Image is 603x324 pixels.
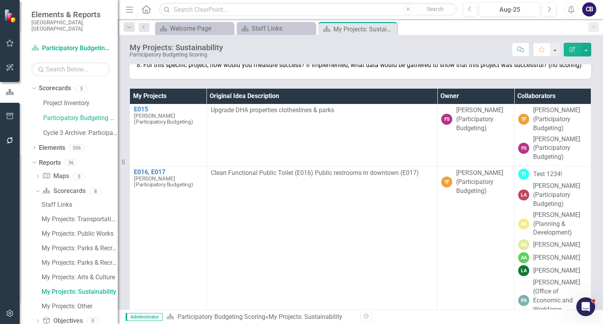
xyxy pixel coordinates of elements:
[42,230,118,237] div: My Projects: Public Works
[43,114,118,123] a: Participatory Budgeting Scoring
[40,300,118,313] a: My Projects: Other
[40,228,118,240] a: My Projects: Public Works
[518,143,529,154] div: FS
[40,257,118,269] a: My Projects: Parks & Recreation Spanish
[157,24,232,33] a: Welcome Page
[134,176,203,187] small: [PERSON_NAME] (Participatory Budgeting)
[533,266,580,275] div: [PERSON_NAME]
[252,24,313,33] div: Staff Links
[31,19,110,32] small: [GEOGRAPHIC_DATA], [GEOGRAPHIC_DATA]
[437,104,514,166] td: Double-Click to Edit
[206,104,437,166] td: Double-Click to Edit
[211,106,334,114] span: Upgrade DHA properties clotheslines & parks
[479,2,540,16] button: Aug-25
[416,4,455,15] button: Search
[333,24,395,34] div: My Projects: Sustainability
[65,159,77,166] div: 36
[533,106,587,133] div: [PERSON_NAME] (Participatory Budgeting)
[42,245,118,252] div: My Projects: Parks & Recreation
[31,62,110,76] input: Search Below...
[42,187,85,196] a: Scorecards
[533,182,587,209] div: [PERSON_NAME] (Participatory Budgeting)
[533,278,587,323] div: [PERSON_NAME] (Office of Economic and Workforce Development)
[130,43,223,52] div: My Projects: Sustainability
[533,253,580,262] div: [PERSON_NAME]
[90,188,102,195] div: 8
[134,113,203,125] small: [PERSON_NAME] (Participatory Budgeting)
[134,106,203,113] a: E015
[518,265,529,276] div: LA
[533,135,587,162] div: [PERSON_NAME] (Participatory Budgeting)
[42,274,118,281] div: My Projects: Arts & Culture
[134,169,203,176] a: E016, E017
[40,286,118,298] a: My Projects: Sustainability
[40,242,118,255] a: My Projects: Parks & Recreation
[514,104,591,166] td: Double-Click to Edit
[75,85,88,92] div: 3
[42,172,69,181] a: Maps
[518,252,529,263] div: AA
[31,10,110,19] span: Elements & Reports
[211,169,419,177] span: Clean Functional Public Toilet (E016) Public restrooms in downtown (E017)
[533,211,587,238] div: [PERSON_NAME] (Planning & Development)
[518,239,529,250] div: DA
[166,313,354,322] div: »
[518,295,529,306] div: PA
[518,218,529,229] div: AA
[40,198,118,211] a: Staff Links
[43,99,118,108] a: Project Inventory
[482,5,537,15] div: Aug-25
[42,259,118,266] div: My Projects: Parks & Recreation Spanish
[533,240,580,249] div: [PERSON_NAME]
[31,44,110,53] a: Participatory Budgeting Scoring
[427,6,444,12] span: Search
[441,177,452,187] div: TF
[42,201,118,208] div: Staff Links
[518,169,529,180] div: T1
[456,169,510,196] div: [PERSON_NAME] (Participatory Budgeting)
[143,61,582,69] span: For this specific project, how would you measure success? If implemented, what data would be gath...
[126,313,163,321] span: Administrator
[42,303,118,310] div: My Projects: Other
[269,313,342,320] div: My Projects: Sustainability
[518,189,529,200] div: LA
[39,158,61,167] a: Reports
[40,271,118,284] a: My Projects: Arts & Culture
[239,24,313,33] a: Staff Links
[582,2,596,16] button: CB
[533,170,562,179] div: Test 1234!
[456,106,510,133] div: [PERSON_NAME] (Participatory Budgeting)
[4,9,18,23] img: ClearPoint Strategy
[43,129,118,138] a: Cycle 3 Archive: Participatory Budgeting Scoring
[159,3,457,16] input: Search ClearPoint...
[69,144,84,151] div: 266
[130,104,207,166] td: Double-Click to Edit Right Click for Context Menu
[39,84,71,93] a: Scorecards
[576,297,595,316] iframe: Intercom live chat
[40,213,118,226] a: My Projects: Transportation
[39,144,65,153] a: Elements
[73,173,86,180] div: 0
[441,114,452,125] div: FS
[42,216,118,223] div: My Projects: Transportation
[518,114,529,125] div: TF
[177,313,265,320] a: Participatory Budgeting Scoring
[170,24,232,33] div: Welcome Page
[130,52,223,58] div: Participatory Budgeting Scoring
[42,288,118,295] div: My Projects: Sustainability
